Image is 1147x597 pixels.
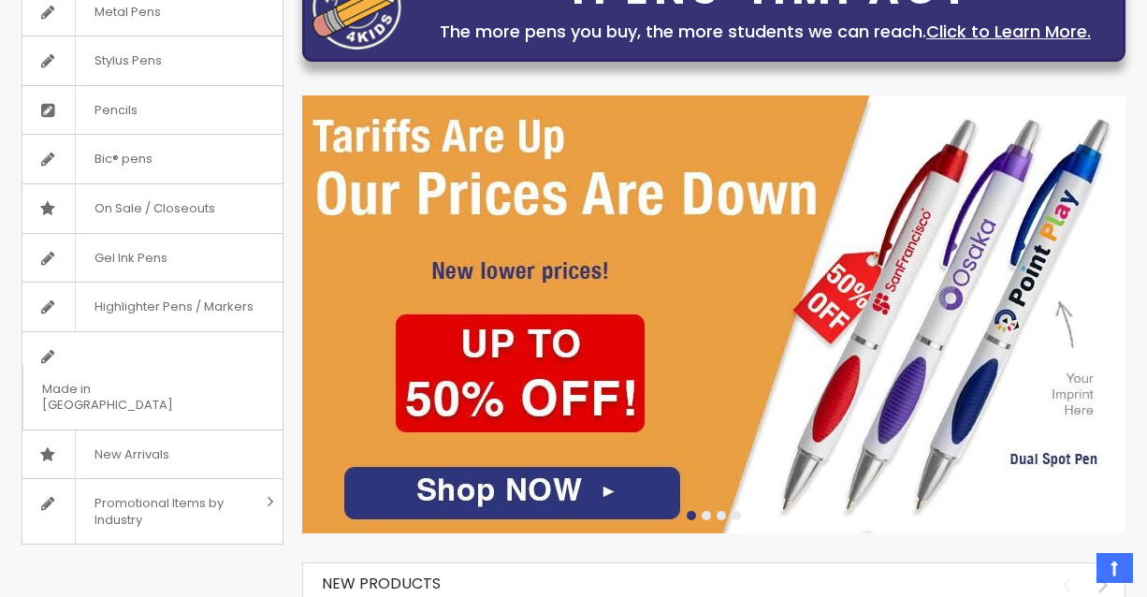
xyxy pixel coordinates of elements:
[322,573,441,594] span: New Products
[22,184,283,233] a: On Sale / Closeouts
[75,430,188,479] span: New Arrivals
[22,86,283,135] a: Pencils
[22,135,283,183] a: Bic® pens
[302,95,1125,533] img: /cheap-promotional-products.html
[75,234,186,283] span: Gel Ink Pens
[75,283,272,331] span: Highlighter Pens / Markers
[415,19,1115,45] div: The more pens you buy, the more students we can reach.
[22,234,283,283] a: Gel Ink Pens
[22,365,236,430] span: Made in [GEOGRAPHIC_DATA]
[75,36,181,85] span: Stylus Pens
[22,479,283,544] a: Promotional Items by Industry
[75,479,260,544] span: Promotional Items by Industry
[926,20,1091,43] a: Click to Learn More.
[22,36,283,85] a: Stylus Pens
[22,430,283,479] a: New Arrivals
[22,332,283,430] a: Made in [GEOGRAPHIC_DATA]
[75,184,234,233] span: On Sale / Closeouts
[75,135,171,183] span: Bic® pens
[22,283,283,331] a: Highlighter Pens / Markers
[75,86,156,135] span: Pencils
